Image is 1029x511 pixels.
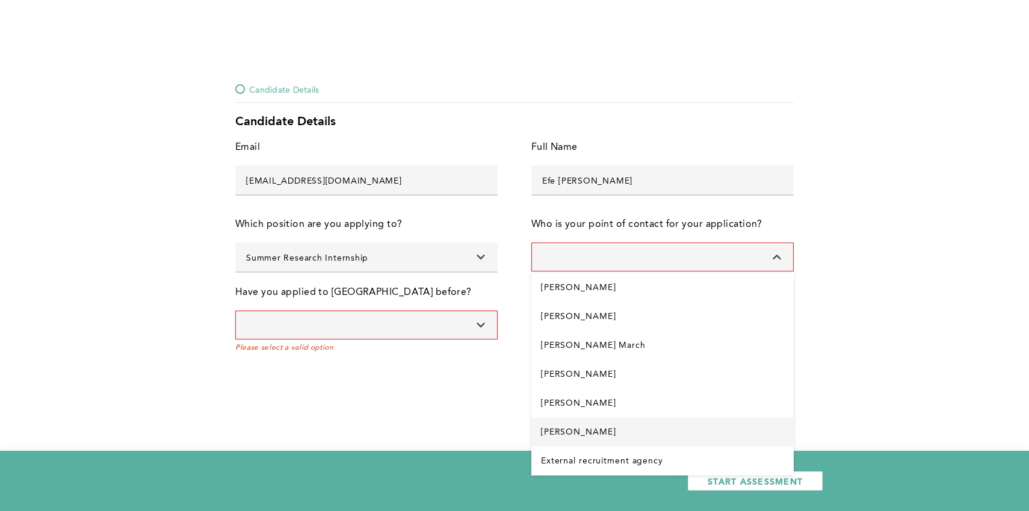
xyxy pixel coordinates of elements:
[531,360,794,389] li: [PERSON_NAME]
[531,418,794,447] li: [PERSON_NAME]
[531,331,794,360] li: [PERSON_NAME] March
[235,216,402,233] div: Which position are you applying to?
[531,139,578,156] div: Full Name
[531,447,794,475] li: External recruitment agency
[688,471,823,491] button: START ASSESSMENT
[235,284,472,301] div: Have you applied to [GEOGRAPHIC_DATA] before?
[531,273,794,302] li: [PERSON_NAME]
[235,115,794,129] div: Candidate Details
[531,389,794,418] li: [PERSON_NAME]
[531,216,762,233] div: Who is your point of contact for your application?
[235,344,498,352] span: Please select a valid option
[531,302,794,331] li: [PERSON_NAME]
[708,475,803,487] span: START ASSESSMENT
[235,139,260,156] div: Email
[249,82,319,96] span: Candidate Details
